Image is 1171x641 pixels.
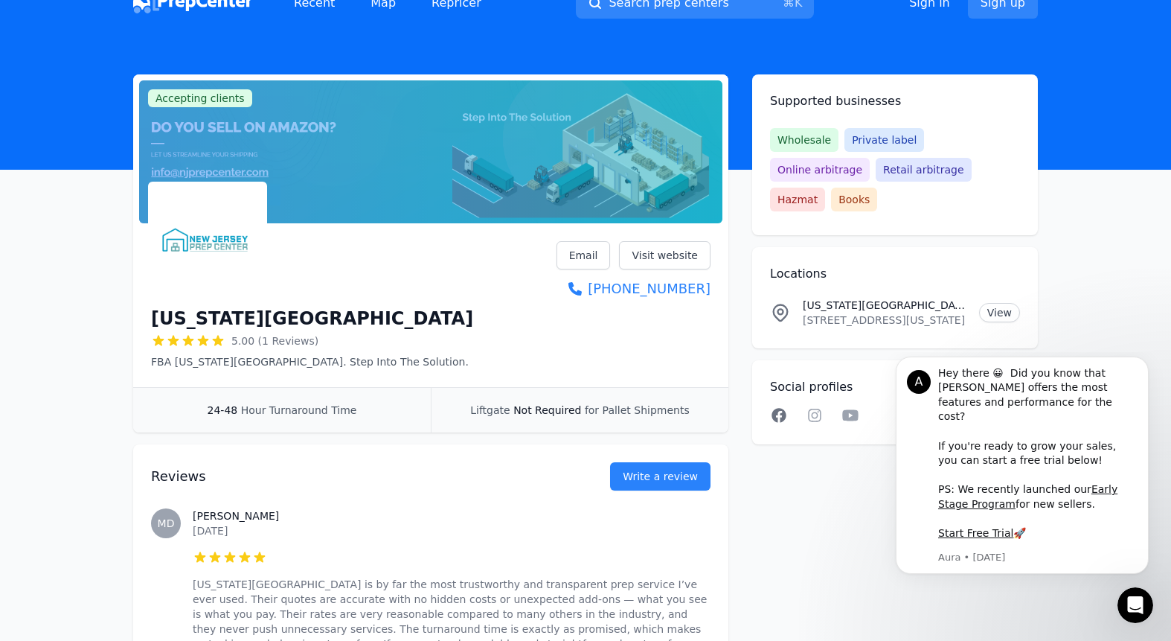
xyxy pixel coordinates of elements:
[770,265,1020,283] h2: Locations
[513,404,581,416] span: Not Required
[1117,587,1153,623] iframe: Intercom live chat
[231,334,318,348] span: 5.00 (1 Reviews)
[979,303,1020,322] a: View
[803,298,967,313] p: [US_STATE][GEOGRAPHIC_DATA] Location
[241,404,357,416] span: Hour Turnaround Time
[556,278,710,299] a: [PHONE_NUMBER]
[151,466,562,487] h2: Reviews
[844,128,924,152] span: Private label
[556,241,611,270] a: Email
[148,89,252,107] span: Accepting clients
[158,518,175,529] span: MD
[151,354,473,369] p: FBA [US_STATE][GEOGRAPHIC_DATA]. Step Into The Solution.
[193,508,710,523] h3: [PERSON_NAME]
[770,188,825,211] span: Hazmat
[151,307,473,331] h1: [US_STATE][GEOGRAPHIC_DATA]
[770,158,870,182] span: Online arbitrage
[770,128,838,152] span: Wholesale
[619,241,710,270] a: Visit website
[770,92,1020,110] h2: Supported businesses
[876,158,971,182] span: Retail arbitrage
[208,404,238,416] span: 24-48
[585,404,690,416] span: for Pallet Shipments
[770,378,1020,396] h2: Social profiles
[610,462,710,491] a: Write a review
[470,404,510,416] span: Liftgate
[873,352,1171,631] iframe: Intercom notifications message
[193,525,228,537] time: [DATE]
[151,185,264,298] img: New Jersey Prep Center
[803,313,967,328] p: [STREET_ADDRESS][US_STATE]
[831,188,877,211] span: Books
